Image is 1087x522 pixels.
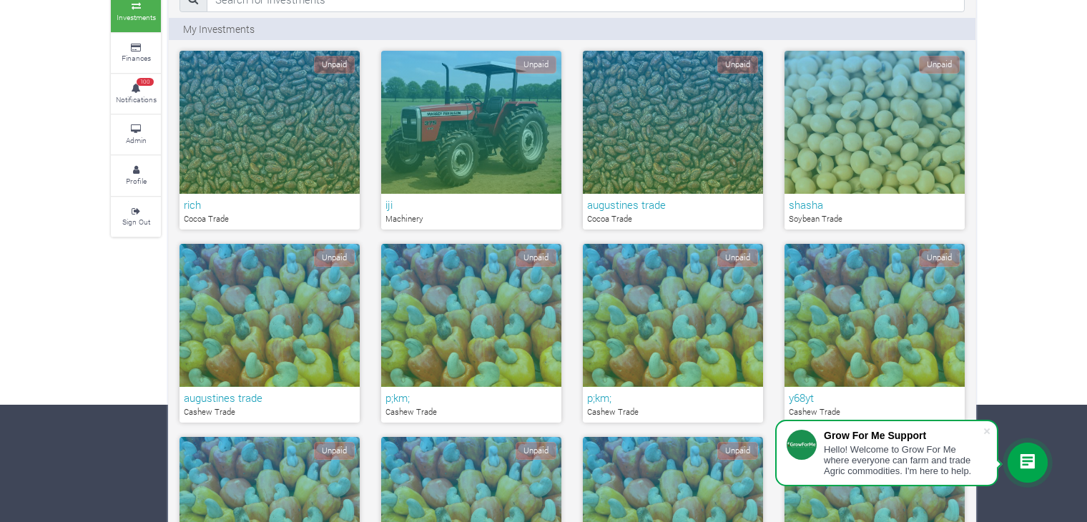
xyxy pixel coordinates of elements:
a: Unpaid augustines trade Cocoa Trade [583,51,763,230]
p: Machinery [385,213,557,225]
p: Cashew Trade [184,406,355,418]
h6: rich [184,198,355,211]
span: Unpaid [919,249,960,267]
small: Sign Out [122,217,150,227]
p: Cashew Trade [385,406,557,418]
small: Investments [117,12,156,22]
span: 100 [137,78,154,87]
span: Unpaid [919,56,960,74]
small: Admin [126,135,147,145]
a: Admin [111,115,161,154]
small: Finances [122,53,151,63]
span: Unpaid [717,442,758,460]
span: Unpaid [314,249,355,267]
p: Cocoa Trade [184,213,355,225]
a: Unpaid iji Machinery [381,51,561,230]
span: Unpaid [314,442,355,460]
p: Cashew Trade [789,406,960,418]
h6: augustines trade [184,391,355,404]
div: Grow For Me Support [824,430,983,441]
p: Soybean Trade [789,213,960,225]
p: Cocoa Trade [587,213,759,225]
span: Unpaid [717,56,758,74]
a: Profile [111,156,161,195]
h6: p;km; [587,391,759,404]
a: Unpaid rich Cocoa Trade [179,51,360,230]
span: Unpaid [717,249,758,267]
h6: p;km; [385,391,557,404]
span: Unpaid [516,442,556,460]
h6: iji [385,198,557,211]
h6: shasha [789,198,960,211]
h6: y68yt [789,391,960,404]
h6: augustines trade [587,198,759,211]
div: Hello! Welcome to Grow For Me where everyone can farm and trade Agric commodities. I'm here to help. [824,444,983,476]
small: Notifications [116,94,157,104]
p: Cashew Trade [587,406,759,418]
a: 100 Notifications [111,74,161,114]
p: My Investments [183,21,255,36]
span: Unpaid [314,56,355,74]
span: Unpaid [516,249,556,267]
small: Profile [126,176,147,186]
a: Unpaid p;km; Cashew Trade [583,244,763,423]
a: Unpaid augustines trade Cashew Trade [179,244,360,423]
a: Sign Out [111,197,161,237]
a: Finances [111,34,161,73]
a: Unpaid p;km; Cashew Trade [381,244,561,423]
a: Unpaid shasha Soybean Trade [784,51,965,230]
span: Unpaid [516,56,556,74]
a: Unpaid y68yt Cashew Trade [784,244,965,423]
